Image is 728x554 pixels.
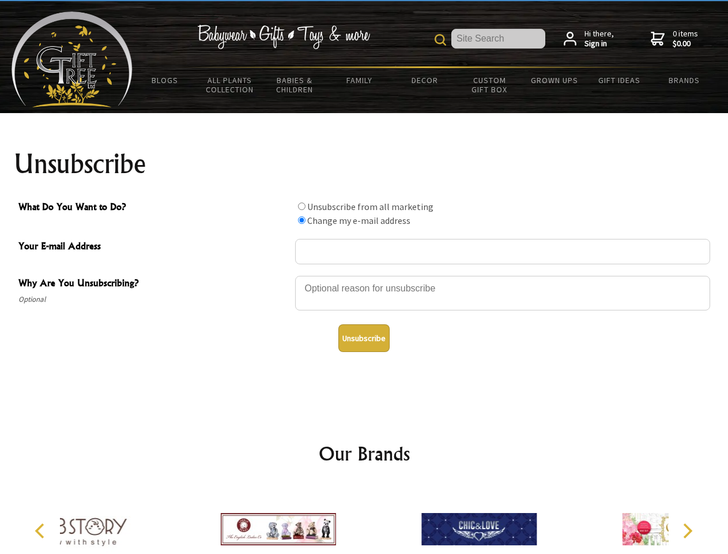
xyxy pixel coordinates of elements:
img: Babywear - Gifts - Toys & more [197,25,370,49]
span: What Do You Want to Do? [18,200,289,216]
h1: Unsubscribe [14,150,715,178]
button: Next [674,518,700,544]
strong: $0.00 [673,39,698,49]
input: Your E-mail Address [295,239,710,264]
a: Brands [652,68,717,92]
button: Previous [29,518,54,544]
strong: Sign in [584,39,614,49]
a: Gift Ideas [587,68,652,92]
a: Babies & Children [262,68,327,102]
span: Why Are You Unsubscribing? [18,276,289,293]
textarea: Why Are You Unsubscribing? [295,276,710,310]
span: Optional [18,293,289,306]
input: What Do You Want to Do? [298,216,305,224]
span: 0 items [673,28,698,49]
h2: Our Brands [23,440,706,467]
a: Grown Ups [522,68,587,92]
label: Change my e-mail address [307,215,410,226]
input: Site Search [451,29,545,48]
img: Babyware - Gifts - Toys and more... [12,12,133,107]
button: Unsubscribe [338,324,390,352]
a: Hi there,Sign in [564,29,614,49]
a: BLOGS [133,68,198,92]
span: Your E-mail Address [18,239,289,256]
a: All Plants Collection [198,68,263,102]
a: 0 items$0.00 [651,29,698,49]
span: Hi there, [584,29,614,49]
label: Unsubscribe from all marketing [307,201,433,212]
a: Custom Gift Box [457,68,522,102]
img: product search [435,34,446,46]
input: What Do You Want to Do? [298,203,305,210]
a: Decor [392,68,457,92]
a: Family [327,68,393,92]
